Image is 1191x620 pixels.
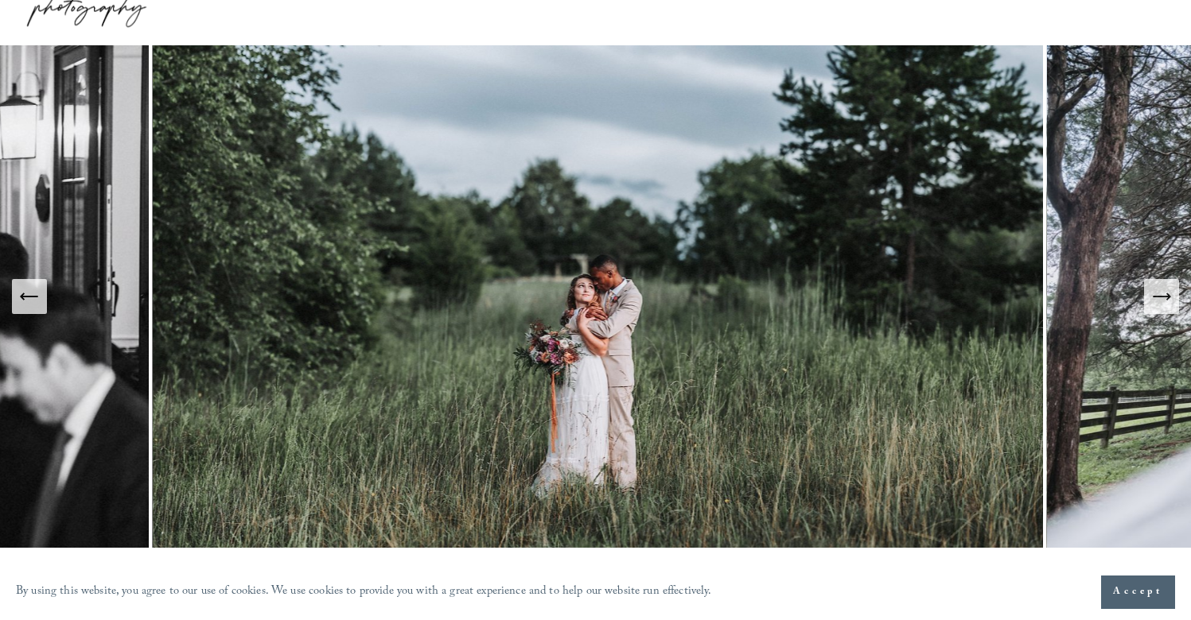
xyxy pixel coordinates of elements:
span: Accept [1113,584,1163,600]
p: By using this website, you agree to our use of cookies. We use cookies to provide you with a grea... [16,581,712,604]
button: Previous Slide [12,279,47,314]
button: Next Slide [1144,279,1179,314]
button: Accept [1101,575,1175,609]
img: Anderson Point Park Wedding Photography [153,45,1047,548]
